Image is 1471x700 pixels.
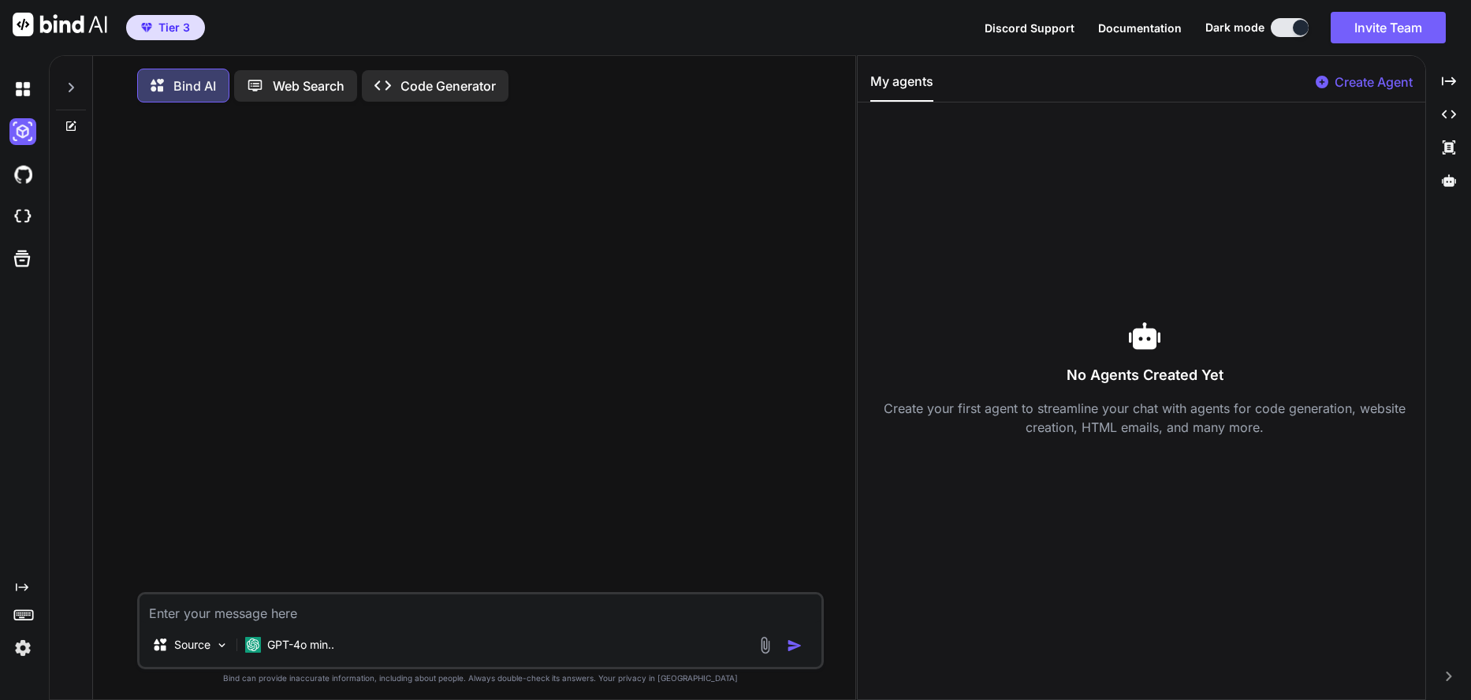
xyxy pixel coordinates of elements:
button: Discord Support [985,20,1074,36]
p: Bind AI [173,76,216,95]
p: Web Search [273,76,344,95]
button: Documentation [1098,20,1182,36]
button: My agents [870,72,933,102]
span: Documentation [1098,21,1182,35]
button: Invite Team [1331,12,1446,43]
img: githubDark [9,161,36,188]
span: Dark mode [1205,20,1264,35]
p: Bind can provide inaccurate information, including about people. Always double-check its answers.... [137,672,825,684]
p: Create Agent [1335,73,1413,91]
p: Create your first agent to streamline your chat with agents for code generation, website creation... [870,399,1419,437]
img: attachment [756,636,774,654]
img: icon [787,638,803,653]
img: GPT-4o mini [245,637,261,653]
img: premium [141,23,152,32]
p: Source [174,637,210,653]
img: darkChat [9,76,36,102]
img: Pick Models [215,639,229,652]
h3: No Agents Created Yet [870,364,1419,386]
img: cloudideIcon [9,203,36,230]
p: Code Generator [400,76,496,95]
img: settings [9,635,36,661]
img: Bind AI [13,13,107,36]
span: Tier 3 [158,20,190,35]
img: darkAi-studio [9,118,36,145]
button: premiumTier 3 [126,15,205,40]
p: GPT-4o min.. [267,637,334,653]
span: Discord Support [985,21,1074,35]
